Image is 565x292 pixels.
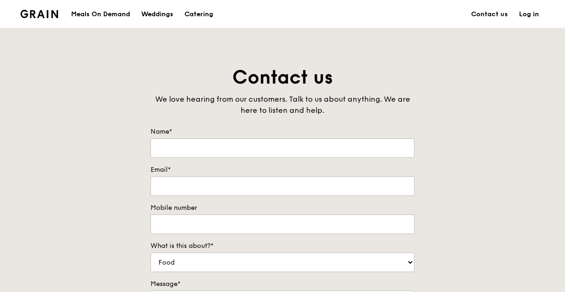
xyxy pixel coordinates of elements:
label: Message* [151,279,414,289]
img: Grain [20,10,58,18]
div: We love hearing from our customers. Talk to us about anything. We are here to listen and help. [151,94,414,116]
label: Email* [151,165,414,175]
label: Mobile number [151,203,414,213]
label: What is this about?* [151,241,414,251]
a: Contact us [466,0,513,28]
div: Catering [184,0,213,28]
a: Catering [179,0,219,28]
div: Meals On Demand [71,0,130,28]
h1: Contact us [151,65,414,90]
div: Weddings [141,0,173,28]
a: Log in [513,0,545,28]
a: Weddings [136,0,179,28]
label: Name* [151,127,414,136]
